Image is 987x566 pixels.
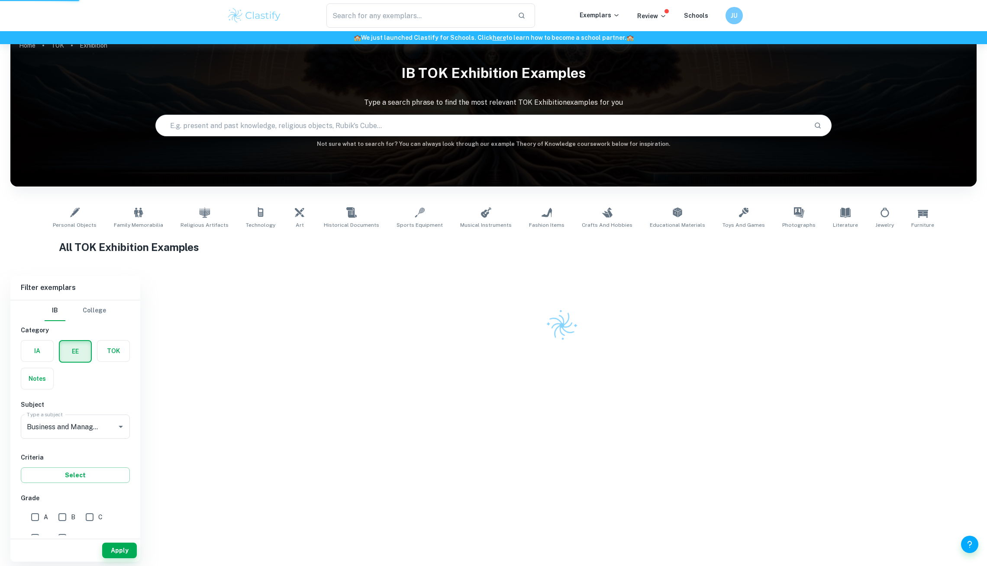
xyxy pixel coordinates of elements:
h6: We just launched Clastify for Schools. Click to learn how to become a school partner. [2,33,985,42]
button: IB [45,300,65,321]
span: Fashion Items [529,221,564,229]
span: Educational Materials [650,221,705,229]
span: Technology [246,221,275,229]
span: A [44,512,48,522]
button: EE [60,341,91,362]
span: Religious Artifacts [181,221,229,229]
h6: Category [21,325,130,335]
button: Apply [102,543,137,558]
span: D [44,533,48,543]
p: Type a search phrase to find the most relevant TOK Exhibition examples for you [10,97,977,108]
label: Type a subject [27,411,63,418]
p: Review [637,11,667,21]
button: Notes [21,368,53,389]
span: Literature [833,221,858,229]
img: Clastify logo [227,7,282,24]
span: Family Memorabilia [114,221,163,229]
button: Open [115,421,127,433]
button: Help and Feedback [961,536,978,553]
a: Schools [684,12,708,19]
span: Furniture [911,221,934,229]
p: Exhibition [80,41,107,50]
a: Home [19,39,35,51]
h6: JU [729,11,739,20]
input: Search for any exemplars... [326,3,511,28]
p: Exemplars [580,10,620,20]
a: here [493,34,506,41]
a: TOK [51,39,64,51]
span: Toys and Games [723,221,765,229]
button: College [83,300,106,321]
span: 🏫 [354,34,361,41]
h6: Not sure what to search for? You can always look through our example Theory of Knowledge coursewo... [10,140,977,148]
span: Personal Objects [53,221,97,229]
img: Clastify logo [541,304,584,347]
h1: IB TOK Exhibition examples [10,59,977,87]
button: JU [726,7,743,24]
span: E [71,533,75,543]
span: B [71,512,75,522]
span: Photographs [782,221,816,229]
span: C [98,512,103,522]
span: 🏫 [626,34,634,41]
h6: Criteria [21,453,130,462]
span: Historical Documents [324,221,379,229]
button: TOK [97,341,129,361]
button: IA [21,341,53,361]
button: Search [810,118,825,133]
h1: All TOK Exhibition Examples [59,239,929,255]
h6: Filter exemplars [10,276,140,300]
h6: Grade [21,493,130,503]
button: Select [21,467,130,483]
span: Jewelry [875,221,894,229]
span: Musical Instruments [460,221,512,229]
input: E.g. present and past knowledge, religious objects, Rubik's Cube... [156,113,807,138]
span: Crafts and Hobbies [582,221,632,229]
h6: Subject [21,400,130,409]
span: Art [296,221,304,229]
div: Filter type choice [45,300,106,321]
span: Sports Equipment [397,221,443,229]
